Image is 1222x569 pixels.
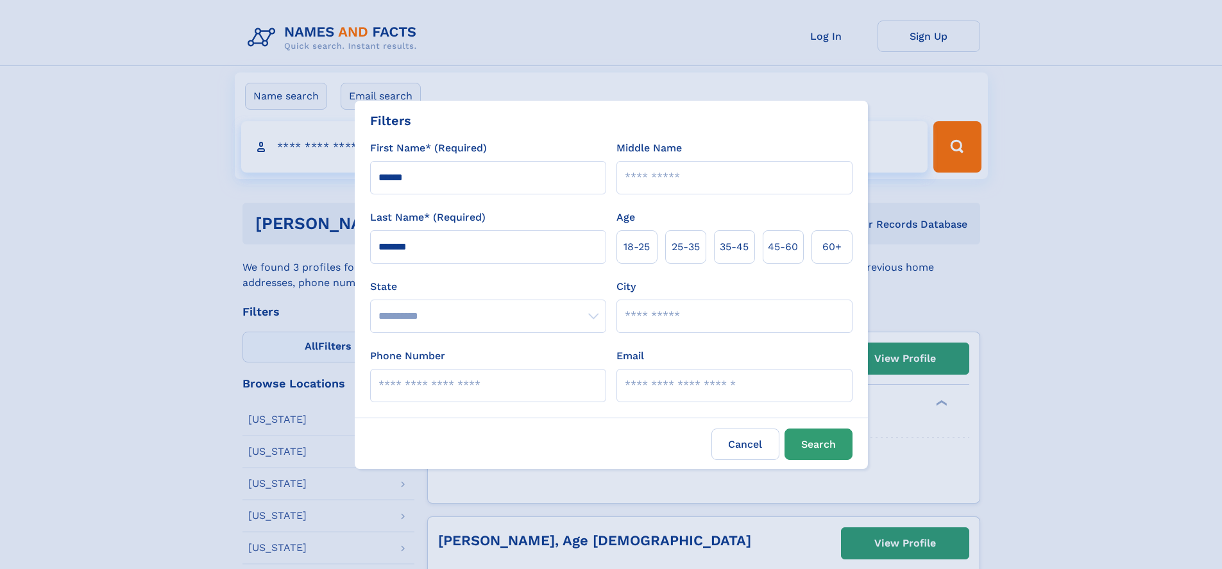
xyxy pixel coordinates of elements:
label: Phone Number [370,348,445,364]
label: City [616,279,636,294]
label: First Name* (Required) [370,140,487,156]
span: 45‑60 [768,239,798,255]
span: 35‑45 [720,239,749,255]
button: Search [785,429,853,460]
div: Filters [370,111,411,130]
label: Age [616,210,635,225]
span: 60+ [822,239,842,255]
span: 18‑25 [624,239,650,255]
label: Email [616,348,644,364]
label: State [370,279,606,294]
label: Cancel [711,429,779,460]
label: Middle Name [616,140,682,156]
label: Last Name* (Required) [370,210,486,225]
span: 25‑35 [672,239,700,255]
